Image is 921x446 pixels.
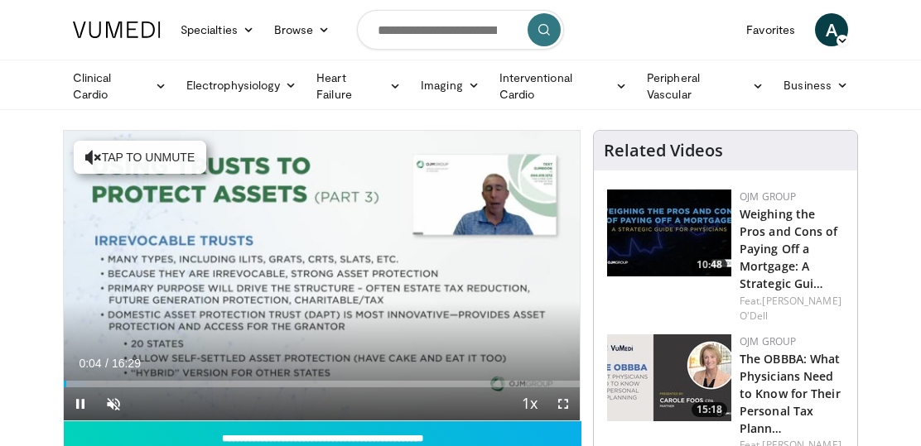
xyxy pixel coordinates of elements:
[740,294,844,324] div: Feat.
[607,334,731,421] a: 15:18
[64,381,580,387] div: Progress Bar
[740,189,797,204] a: OJM Group
[547,387,580,420] button: Fullscreen
[64,131,580,420] video-js: Video Player
[692,257,727,272] span: 10:48
[171,13,264,46] a: Specialties
[815,13,848,46] a: A
[97,387,130,420] button: Unmute
[740,294,841,323] a: [PERSON_NAME] O'Dell
[637,70,774,103] a: Peripheral Vascular
[176,69,306,102] a: Electrophysiology
[357,10,564,50] input: Search topics, interventions
[740,351,841,436] a: The OBBBA: What Physicians Need to Know for Their Personal Tax Plann…
[112,357,141,370] span: 16:29
[79,357,101,370] span: 0:04
[411,69,489,102] a: Imaging
[105,357,108,370] span: /
[607,189,731,276] img: ef76e58c-ca3b-4201-a9ad-f78e1927b471.150x105_q85_crop-smart_upscale.jpg
[514,387,547,420] button: Playback Rate
[740,206,838,291] a: Weighing the Pros and Cons of Paying Off a Mortgage: A Strategic Gui…
[736,13,805,46] a: Favorites
[489,70,637,103] a: Interventional Cardio
[607,334,731,421] img: 6db954da-78c7-423b-8725-5b22ebd502b2.150x105_q85_crop-smart_upscale.jpg
[774,69,858,102] a: Business
[74,141,206,174] button: Tap to unmute
[63,70,176,103] a: Clinical Cardio
[604,141,723,161] h4: Related Videos
[692,402,727,417] span: 15:18
[64,387,97,420] button: Pause
[264,13,340,46] a: Browse
[607,189,731,276] a: 10:48
[740,334,797,348] a: OJM Group
[73,22,161,38] img: VuMedi Logo
[306,70,411,103] a: Heart Failure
